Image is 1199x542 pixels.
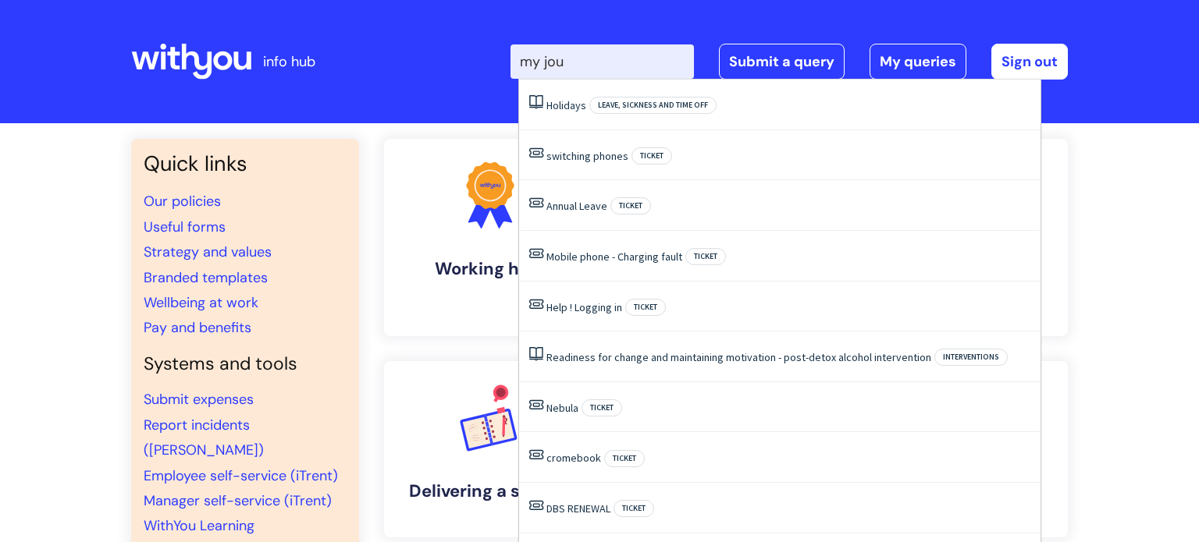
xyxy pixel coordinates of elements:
a: Submit a query [719,44,845,80]
a: Employee self-service (iTrent) [144,466,338,485]
div: | - [511,44,1068,80]
h4: Working here [397,259,584,279]
a: Mobile phone - Charging fault [546,250,682,264]
a: My queries [870,44,966,80]
span: Ticket [625,299,666,316]
a: cromebook [546,451,601,465]
a: Submit expenses [144,390,254,409]
span: Ticket [610,197,651,214]
p: info hub [263,49,315,74]
a: Branded templates [144,268,268,287]
h4: Systems and tools [144,353,347,375]
h3: Quick links [144,151,347,176]
a: Sign out [991,44,1068,80]
a: WithYou Learning [144,516,254,535]
a: Help ! Logging in [546,300,622,314]
a: Our policies [144,192,221,211]
span: Interventions [934,349,1008,366]
span: Ticket [685,248,726,265]
a: Manager self-service (iTrent) [144,491,332,510]
a: switching phones [546,149,628,163]
a: Delivering a service [384,361,596,537]
span: Ticket [604,450,645,467]
a: Strategy and values [144,243,272,261]
a: Readiness for change and maintaining motivation - post-detox alcohol intervention [546,350,931,364]
h4: Delivering a service [397,481,584,501]
a: Holidays [546,98,586,112]
a: Pay and benefits [144,318,251,337]
a: Report incidents ([PERSON_NAME]) [144,416,264,459]
a: Working here [384,139,596,336]
span: Leave, sickness and time off [589,97,717,114]
a: DBS RENEWAL [546,501,610,515]
a: Wellbeing at work [144,293,258,312]
span: Ticket [632,147,672,165]
a: Nebula [546,401,578,415]
a: Annual Leave [546,199,607,213]
input: Search [511,44,694,79]
span: Ticket [582,399,622,416]
span: Ticket [614,500,654,517]
a: Useful forms [144,218,226,236]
